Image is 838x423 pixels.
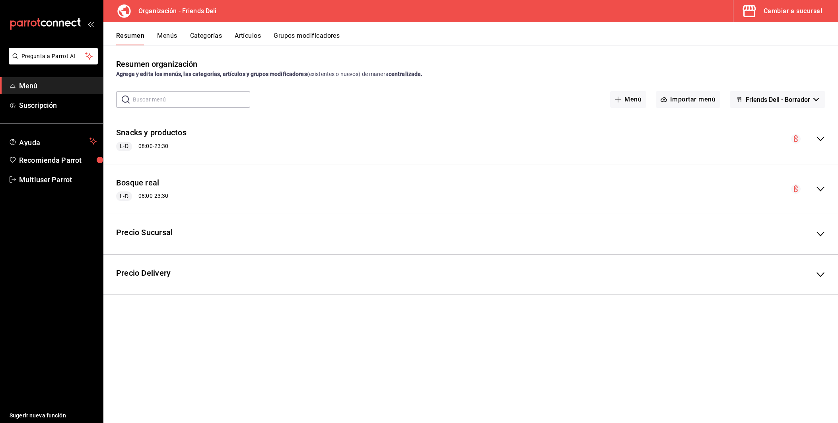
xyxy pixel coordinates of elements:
div: collapse-menu-row [103,121,838,158]
button: Snacks y productos [116,127,187,138]
h3: Organización - Friends Deli [132,6,217,16]
button: Menú [610,91,646,108]
div: collapse-menu-row [103,261,838,288]
span: Friends Deli - Borrador [746,96,810,103]
div: (existentes o nuevos) de manera [116,70,825,78]
button: Categorías [190,32,222,45]
div: 08:00 - 23:30 [116,142,187,151]
button: Grupos modificadores [274,32,340,45]
div: Cambiar a sucursal [764,6,822,17]
button: Artículos [235,32,261,45]
span: Sugerir nueva función [10,411,97,420]
button: Friends Deli - Borrador [730,91,825,108]
button: Importar menú [656,91,720,108]
input: Buscar menú [133,92,250,107]
button: Bosque real [116,177,159,189]
button: Menús [157,32,177,45]
span: Ayuda [19,136,86,146]
button: Precio Delivery [116,267,171,279]
span: Suscripción [19,100,97,111]
strong: Agrega y edita los menús, las categorías, artículos y grupos modificadores [116,71,307,77]
div: navigation tabs [116,32,838,45]
div: collapse-menu-row [103,220,838,248]
div: collapse-menu-row [103,171,838,208]
span: L-D [117,192,131,201]
span: Pregunta a Parrot AI [21,52,86,60]
button: Precio Sucursal [116,227,173,238]
span: Multiuser Parrot [19,174,97,185]
button: open_drawer_menu [87,21,94,27]
a: Pregunta a Parrot AI [6,58,98,66]
div: Resumen organización [116,58,198,70]
span: Menú [19,80,97,91]
div: 08:00 - 23:30 [116,191,168,201]
button: Pregunta a Parrot AI [9,48,98,64]
button: Resumen [116,32,144,45]
span: Recomienda Parrot [19,155,97,166]
span: L-D [117,142,131,150]
strong: centralizada. [389,71,423,77]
